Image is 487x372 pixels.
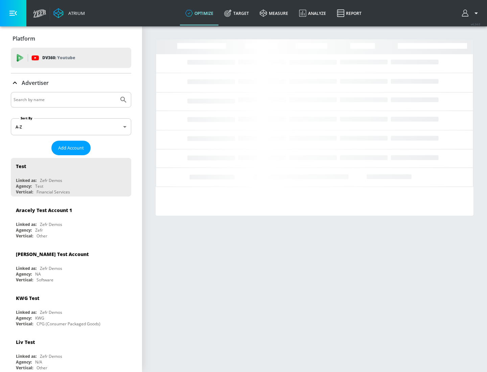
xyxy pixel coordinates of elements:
[66,10,85,16] div: Atrium
[16,207,72,213] div: Aracely Test Account 1
[37,189,70,195] div: Financial Services
[16,359,32,365] div: Agency:
[180,1,219,25] a: optimize
[57,54,75,61] p: Youtube
[16,227,32,233] div: Agency:
[16,183,32,189] div: Agency:
[331,1,367,25] a: Report
[16,251,89,257] div: [PERSON_NAME] Test Account
[35,227,43,233] div: Zefr
[11,29,131,48] div: Platform
[37,277,53,283] div: Software
[40,309,62,315] div: Zefr Demos
[16,321,33,327] div: Vertical:
[40,222,62,227] div: Zefr Demos
[11,158,131,196] div: TestLinked as:Zefr DemosAgency:TestVertical:Financial Services
[471,22,480,26] span: v 4.24.0
[16,353,37,359] div: Linked as:
[11,290,131,328] div: KWG TestLinked as:Zefr DemosAgency:KWGVertical:CPG (Consumer Packaged Goods)
[16,271,32,277] div: Agency:
[19,116,34,120] label: Sort By
[16,315,32,321] div: Agency:
[35,183,43,189] div: Test
[37,233,47,239] div: Other
[11,246,131,284] div: [PERSON_NAME] Test AccountLinked as:Zefr DemosAgency:NAVertical:Software
[40,265,62,271] div: Zefr Demos
[11,202,131,240] div: Aracely Test Account 1Linked as:Zefr DemosAgency:ZefrVertical:Other
[16,277,33,283] div: Vertical:
[37,365,47,371] div: Other
[22,79,49,87] p: Advertiser
[16,178,37,183] div: Linked as:
[16,189,33,195] div: Vertical:
[40,353,62,359] div: Zefr Demos
[16,222,37,227] div: Linked as:
[11,48,131,68] div: DV360: Youtube
[16,163,26,169] div: Test
[11,73,131,92] div: Advertiser
[35,359,42,365] div: N/A
[294,1,331,25] a: Analyze
[16,295,39,301] div: KWG Test
[14,95,116,104] input: Search by name
[51,141,91,155] button: Add Account
[53,8,85,18] a: Atrium
[35,271,41,277] div: NA
[16,309,37,315] div: Linked as:
[40,178,62,183] div: Zefr Demos
[13,35,35,42] p: Platform
[254,1,294,25] a: measure
[58,144,84,152] span: Add Account
[16,265,37,271] div: Linked as:
[16,339,35,345] div: Liv Test
[42,54,75,62] p: DV360:
[11,118,131,135] div: A-Z
[16,233,33,239] div: Vertical:
[219,1,254,25] a: Target
[37,321,100,327] div: CPG (Consumer Packaged Goods)
[35,315,44,321] div: KWG
[16,365,33,371] div: Vertical:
